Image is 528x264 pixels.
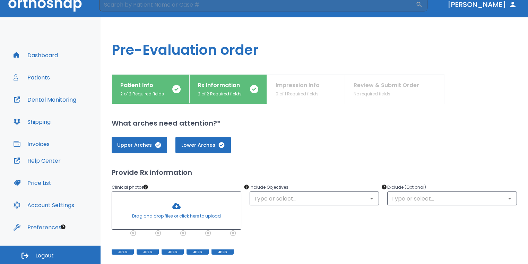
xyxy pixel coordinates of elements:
h2: What arches need attention?* [112,118,517,128]
p: Include Objectives [250,183,379,191]
div: Tooltip anchor [60,224,66,230]
button: Lower Arches [175,137,231,153]
span: JPEG [211,249,234,255]
button: Preferences [9,219,66,236]
button: Account Settings [9,197,78,213]
button: Shipping [9,113,55,130]
p: Patient Info [120,81,164,90]
div: Tooltip anchor [243,184,250,190]
h1: Pre-Evaluation order [101,17,528,74]
span: Lower Arches [182,142,224,149]
span: Logout [35,252,54,259]
h2: Provide Rx information [112,167,517,178]
button: Invoices [9,136,54,152]
p: Exclude (Optional) [387,183,517,191]
button: Help Center [9,152,65,169]
input: Type or select... [252,194,377,203]
span: JPEG [162,249,184,255]
input: Type or select... [389,194,515,203]
button: Open [505,194,514,203]
div: Tooltip anchor [142,184,149,190]
button: Upper Arches [112,137,167,153]
button: Dashboard [9,47,62,63]
span: JPEG [137,249,159,255]
button: Patients [9,69,54,86]
span: Upper Arches [119,142,160,149]
button: Dental Monitoring [9,91,80,108]
p: Clinical photos * [112,183,241,191]
button: Open [367,194,376,203]
p: 2 of 2 Required fields [198,91,242,97]
p: Rx Information [198,81,242,90]
span: JPEG [187,249,209,255]
button: Price List [9,174,55,191]
div: Tooltip anchor [381,184,387,190]
p: 2 of 2 Required fields [120,91,164,97]
span: JPEG [112,249,134,255]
